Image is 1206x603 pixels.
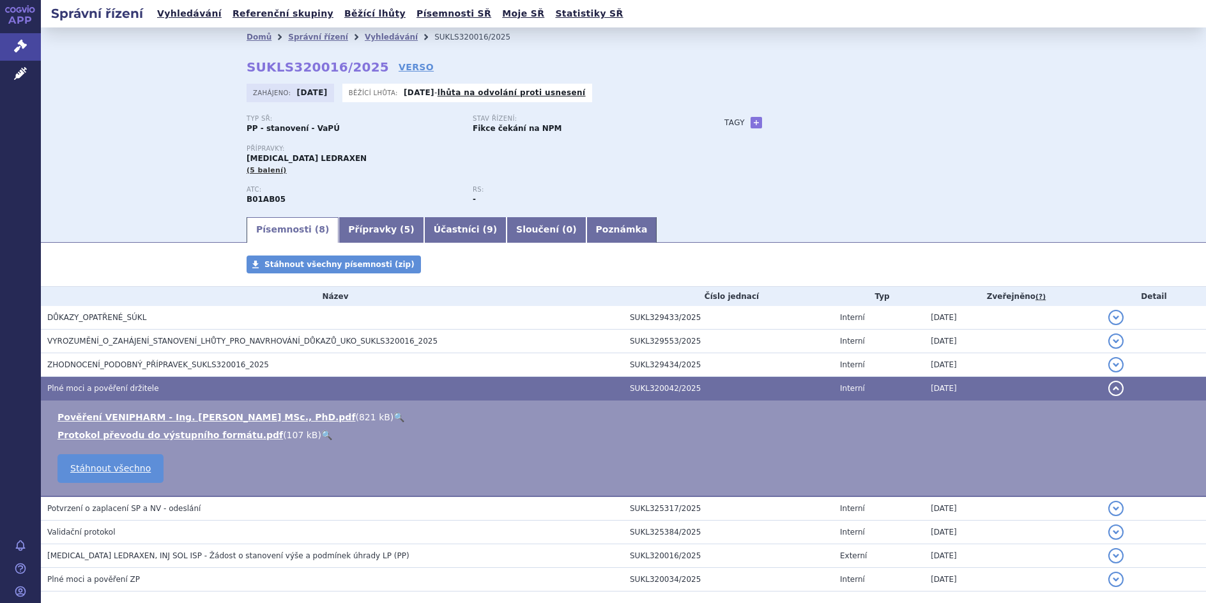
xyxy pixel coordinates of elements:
[47,504,201,513] span: Potvrzení o zaplacení SP a NV - odeslání
[623,306,834,330] td: SUKL329433/2025
[413,5,495,22] a: Písemnosti SŘ
[340,5,409,22] a: Běžící lhůty
[487,224,493,234] span: 9
[47,313,146,322] span: DŮKAZY_OPATŘENÉ_SÚKL
[153,5,225,22] a: Vyhledávání
[924,287,1102,306] th: Zveřejněno
[1108,572,1124,587] button: detail
[424,217,507,243] a: Účastníci (9)
[47,337,438,346] span: VYROZUMĚNÍ_O_ZAHÁJENÍ_STANOVENÍ_LHŮTY_PRO_NAVRHOVÁNÍ_DŮKAZŮ_UKO_SUKLS320016_2025
[57,412,355,422] a: Pověření VENIPHARM - Ing. [PERSON_NAME] MSc., PhD.pdf
[473,115,686,123] p: Stav řízení:
[247,145,699,153] p: Přípravky:
[924,353,1102,377] td: [DATE]
[404,88,586,98] p: -
[434,27,527,47] li: SUKLS320016/2025
[57,454,164,483] a: Stáhnout všechno
[623,544,834,568] td: SUKL320016/2025
[840,384,865,393] span: Interní
[57,429,1193,441] li: ( )
[623,568,834,592] td: SUKL320034/2025
[924,544,1102,568] td: [DATE]
[47,551,409,560] span: ENOXAPARIN SODIUM LEDRAXEN, INJ SOL ISP - Žádost o stanovení výše a podmínek úhrady LP (PP)
[623,330,834,353] td: SUKL329553/2025
[1108,357,1124,372] button: detail
[473,124,561,133] strong: Fikce čekání na NPM
[566,224,572,234] span: 0
[1108,310,1124,325] button: detail
[47,528,116,537] span: Validační protokol
[1108,548,1124,563] button: detail
[924,330,1102,353] td: [DATE]
[247,256,421,273] a: Stáhnout všechny písemnosti (zip)
[834,287,924,306] th: Typ
[247,154,367,163] span: [MEDICAL_DATA] LEDRAXEN
[247,124,340,133] strong: PP - stanovení - VaPÚ
[924,521,1102,544] td: [DATE]
[253,88,293,98] span: Zahájeno:
[1108,524,1124,540] button: detail
[47,360,269,369] span: ZHODNOCENÍ_PODOBNÝ_PŘÍPRAVEK_SUKLS320016_2025
[1108,333,1124,349] button: detail
[507,217,586,243] a: Sloučení (0)
[751,117,762,128] a: +
[1102,287,1206,306] th: Detail
[287,430,318,440] span: 107 kB
[247,186,460,194] p: ATC:
[1035,293,1046,301] abbr: (?)
[924,568,1102,592] td: [DATE]
[41,4,153,22] h2: Správní řízení
[498,5,548,22] a: Moje SŘ
[404,224,411,234] span: 5
[840,575,865,584] span: Interní
[247,166,287,174] span: (5 balení)
[724,115,745,130] h3: Tagy
[623,521,834,544] td: SUKL325384/2025
[349,88,401,98] span: Běžící lhůta:
[924,496,1102,521] td: [DATE]
[404,88,434,97] strong: [DATE]
[840,551,867,560] span: Externí
[47,575,140,584] span: Plné moci a pověření ZP
[57,411,1193,424] li: ( )
[264,260,415,269] span: Stáhnout všechny písemnosti (zip)
[840,313,865,322] span: Interní
[623,353,834,377] td: SUKL329434/2025
[840,528,865,537] span: Interní
[47,384,159,393] span: Plné moci a pověření držitele
[1108,381,1124,396] button: detail
[438,88,586,97] a: lhůta na odvolání proti usnesení
[840,360,865,369] span: Interní
[623,496,834,521] td: SUKL325317/2025
[247,217,339,243] a: Písemnosti (8)
[321,430,332,440] a: 🔍
[840,337,865,346] span: Interní
[247,33,271,42] a: Domů
[41,287,623,306] th: Název
[247,59,389,75] strong: SUKLS320016/2025
[393,412,404,422] a: 🔍
[623,287,834,306] th: Číslo jednací
[924,306,1102,330] td: [DATE]
[1108,501,1124,516] button: detail
[247,115,460,123] p: Typ SŘ:
[339,217,424,243] a: Přípravky (5)
[551,5,627,22] a: Statistiky SŘ
[924,377,1102,401] td: [DATE]
[365,33,418,42] a: Vyhledávání
[840,504,865,513] span: Interní
[247,195,286,204] strong: ENOXAPARIN
[623,377,834,401] td: SUKL320042/2025
[586,217,657,243] a: Poznámka
[288,33,348,42] a: Správní řízení
[297,88,328,97] strong: [DATE]
[399,61,434,73] a: VERSO
[229,5,337,22] a: Referenční skupiny
[473,186,686,194] p: RS:
[319,224,325,234] span: 8
[359,412,390,422] span: 821 kB
[473,195,476,204] strong: -
[57,430,283,440] a: Protokol převodu do výstupního formátu.pdf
